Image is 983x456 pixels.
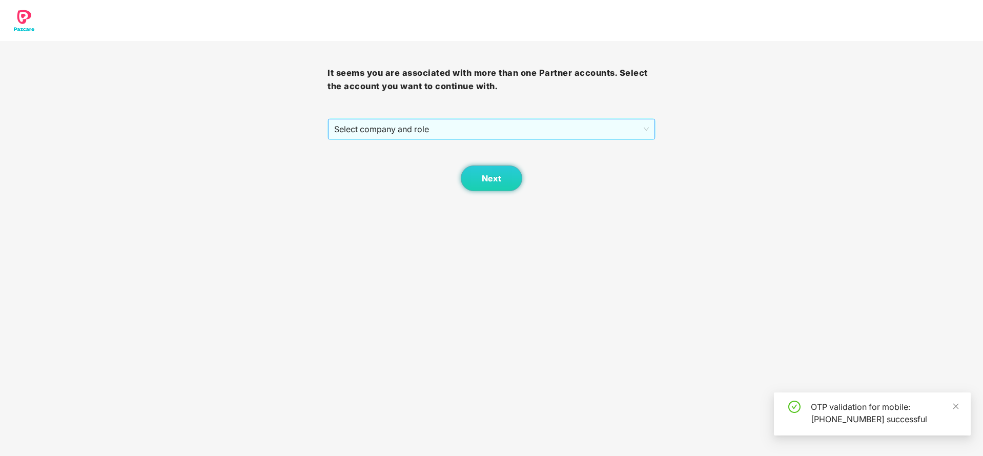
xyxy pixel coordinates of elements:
span: Select company and role [334,119,648,139]
span: check-circle [788,401,801,413]
h3: It seems you are associated with more than one Partner accounts. Select the account you want to c... [327,67,655,93]
span: Next [482,174,501,183]
div: OTP validation for mobile: [PHONE_NUMBER] successful [811,401,958,425]
span: close [952,403,959,410]
button: Next [461,165,522,191]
